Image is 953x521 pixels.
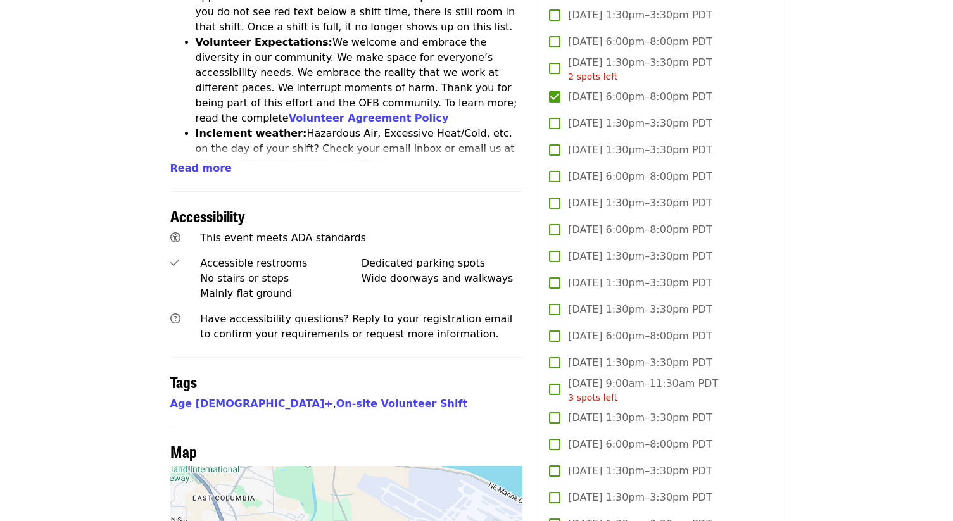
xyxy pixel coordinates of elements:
div: Dedicated parking spots [362,256,523,271]
span: Map [170,440,197,462]
a: Volunteer Agreement Policy [289,112,449,124]
span: [DATE] 6:00pm–8:00pm PDT [568,437,712,452]
span: [DATE] 1:30pm–3:30pm PDT [568,355,712,370]
span: [DATE] 1:30pm–3:30pm PDT [568,142,712,158]
li: We welcome and embrace the diversity in our community. We make space for everyone’s accessibility... [196,35,523,126]
i: question-circle icon [170,313,180,325]
span: 2 spots left [568,72,617,82]
span: Have accessibility questions? Reply to your registration email to confirm your requirements or re... [200,313,512,340]
span: [DATE] 1:30pm–3:30pm PDT [568,196,712,211]
span: , [170,398,336,410]
span: Tags [170,370,197,392]
span: [DATE] 1:30pm–3:30pm PDT [568,490,712,505]
div: Wide doorways and walkways [362,271,523,286]
i: universal-access icon [170,232,180,244]
div: No stairs or steps [200,271,362,286]
span: [DATE] 1:30pm–3:30pm PDT [568,302,712,317]
span: [DATE] 1:30pm–3:30pm PDT [568,8,712,23]
span: [DATE] 9:00am–11:30am PDT [568,376,718,405]
span: [DATE] 1:30pm–3:30pm PDT [568,116,712,131]
span: [DATE] 1:30pm–3:30pm PDT [568,410,712,425]
li: Hazardous Air, Excessive Heat/Cold, etc. on the day of your shift? Check your email inbox or emai... [196,126,523,202]
span: [DATE] 1:30pm–3:30pm PDT [568,463,712,479]
div: Accessible restrooms [200,256,362,271]
span: [DATE] 1:30pm–3:30pm PDT [568,55,712,84]
button: Read more [170,161,232,176]
span: [DATE] 1:30pm–3:30pm PDT [568,249,712,264]
span: 3 spots left [568,392,617,403]
a: On-site Volunteer Shift [336,398,467,410]
span: [DATE] 6:00pm–8:00pm PDT [568,169,712,184]
i: check icon [170,257,179,269]
strong: Volunteer Expectations: [196,36,333,48]
span: This event meets ADA standards [200,232,366,244]
span: [DATE] 6:00pm–8:00pm PDT [568,329,712,344]
strong: Inclement weather: [196,127,307,139]
span: Accessibility [170,204,245,227]
span: [DATE] 1:30pm–3:30pm PDT [568,275,712,291]
span: [DATE] 6:00pm–8:00pm PDT [568,222,712,237]
span: Read more [170,162,232,174]
a: Age [DEMOGRAPHIC_DATA]+ [170,398,333,410]
span: [DATE] 6:00pm–8:00pm PDT [568,34,712,49]
div: Mainly flat ground [200,286,362,301]
span: [DATE] 6:00pm–8:00pm PDT [568,89,712,104]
